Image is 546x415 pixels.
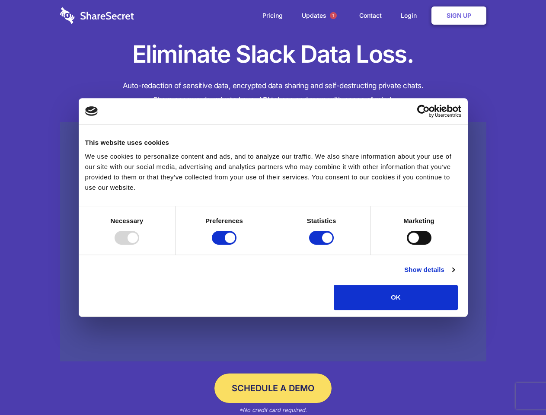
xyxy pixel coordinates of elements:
a: Wistia video thumbnail [60,122,486,362]
span: 1 [330,12,337,19]
a: Sign Up [431,6,486,25]
em: *No credit card required. [239,406,307,413]
strong: Marketing [403,217,434,224]
a: Usercentrics Cookiebot - opens in a new window [386,105,461,118]
button: OK [334,285,458,310]
h4: Auto-redaction of sensitive data, encrypted data sharing and self-destructing private chats. Shar... [60,79,486,107]
img: logo [85,106,98,116]
strong: Statistics [307,217,336,224]
a: Contact [351,2,390,29]
img: logo-wordmark-white-trans-d4663122ce5f474addd5e946df7df03e33cb6a1c49d2221995e7729f52c070b2.svg [60,7,134,24]
strong: Necessary [111,217,144,224]
div: We use cookies to personalize content and ads, and to analyze our traffic. We also share informat... [85,151,461,193]
a: Schedule a Demo [214,373,332,403]
strong: Preferences [205,217,243,224]
a: Show details [404,265,454,275]
a: Login [392,2,430,29]
div: This website uses cookies [85,137,461,148]
h1: Eliminate Slack Data Loss. [60,39,486,70]
a: Pricing [254,2,291,29]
